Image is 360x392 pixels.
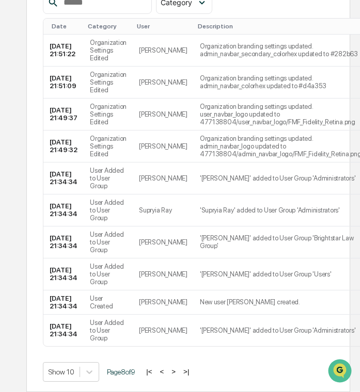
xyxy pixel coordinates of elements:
td: User Added to User Group [84,226,133,258]
td: [PERSON_NAME] [133,130,194,162]
img: 8933085812038_c878075ebb4cc5468115_72.jpg [22,79,40,97]
span: Data Lookup [21,231,65,241]
div: Date [52,23,80,30]
div: Category [88,23,129,30]
td: [PERSON_NAME] [133,258,194,290]
td: User Added to User Group [84,258,133,290]
td: Organization Settings Edited [84,130,133,162]
td: Supryia Ray [133,194,194,226]
td: [PERSON_NAME] [133,315,194,346]
span: [DATE] [91,140,113,149]
span: [PERSON_NAME] [32,168,84,176]
td: User Created [84,290,133,315]
td: [DATE] 21:34:34 [43,194,84,226]
div: Start new chat [46,79,169,89]
a: Powered byPylon [73,255,125,264]
img: Cece Ferraez [10,130,27,147]
button: |< [143,367,155,376]
span: Attestations [85,211,128,221]
span: Pylon [103,256,125,264]
td: [DATE] 21:34:34 [43,258,84,290]
td: Organization Settings Edited [84,35,133,67]
div: Past conversations [10,115,69,123]
td: [PERSON_NAME] [133,162,194,194]
p: How can we help? [10,22,188,38]
a: 🔎Data Lookup [6,226,69,245]
button: < [157,367,167,376]
span: Page 8 of 9 [107,368,135,376]
td: User Added to User Group [84,194,133,226]
span: [PERSON_NAME] [32,140,84,149]
td: [PERSON_NAME] [133,226,194,258]
td: [DATE] 21:34:34 [43,290,84,315]
button: >| [180,367,192,376]
td: [DATE] 21:34:34 [43,226,84,258]
div: 🗄️ [75,212,83,220]
td: [DATE] 21:51:22 [43,35,84,67]
td: [PERSON_NAME] [133,99,194,130]
td: User Added to User Group [84,162,133,194]
td: [DATE] 21:51:09 [43,67,84,99]
iframe: Open customer support [327,358,355,386]
button: > [168,367,179,376]
img: Cece Ferraez [10,158,27,175]
td: [DATE] 21:34:34 [43,315,84,346]
span: [DATE] [91,168,113,176]
div: We're available if you need us! [46,89,142,97]
td: [PERSON_NAME] [133,67,194,99]
td: [PERSON_NAME] [133,35,194,67]
span: • [86,140,89,149]
div: 🖐️ [10,212,19,220]
span: Preclearance [21,211,67,221]
td: Organization Settings Edited [84,99,133,130]
div: User [137,23,190,30]
td: [DATE] 21:49:37 [43,99,84,130]
button: Start new chat [176,82,188,94]
td: [PERSON_NAME] [133,290,194,315]
button: See all [160,112,188,125]
img: 1746055101610-c473b297-6a78-478c-a979-82029cc54cd1 [10,79,29,97]
span: • [86,168,89,176]
a: 🗄️Attestations [71,207,132,225]
td: [DATE] 21:34:34 [43,162,84,194]
td: User Added to User Group [84,315,133,346]
a: 🖐️Preclearance [6,207,71,225]
td: [DATE] 21:49:32 [43,130,84,162]
div: 🔎 [10,232,19,240]
td: Organization Settings Edited [84,67,133,99]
